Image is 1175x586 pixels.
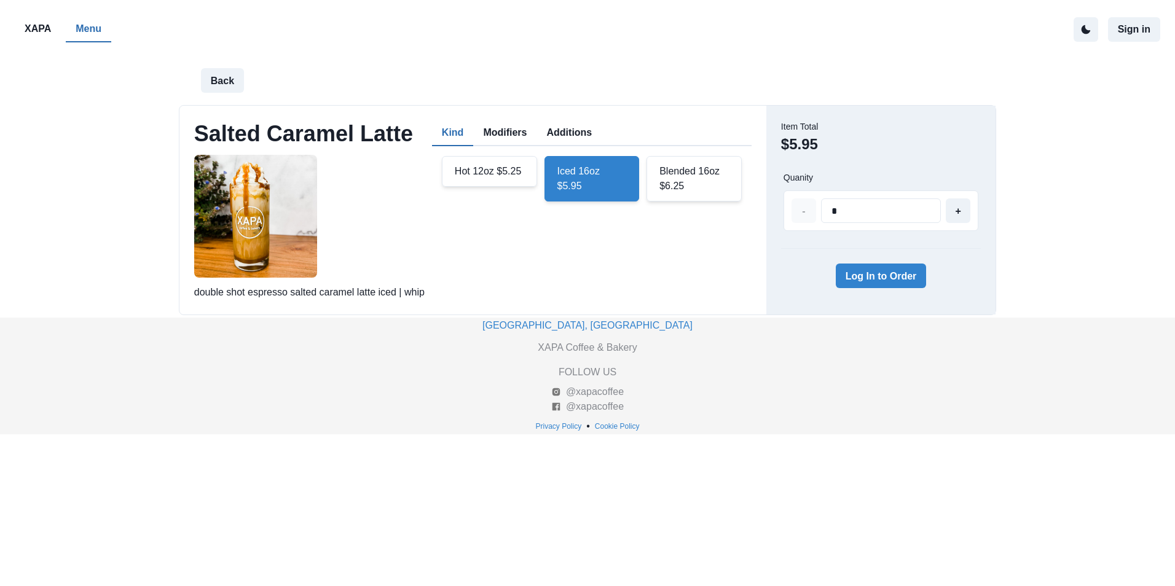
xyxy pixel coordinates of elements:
p: XAPA Coffee & Bakery [538,340,637,355]
dt: Item Total [781,120,818,133]
div: Hot 12oz $5.25 [442,156,537,187]
a: @xapacoffee [551,385,624,399]
p: XAPA [25,21,51,36]
button: + [946,198,970,223]
p: • [586,419,590,434]
a: @xapacoffee [551,399,624,414]
p: Menu [76,21,101,36]
img: original.jpeg [194,155,317,278]
button: Kind [432,120,474,146]
button: Back [201,68,244,93]
p: FOLLOW US [559,365,616,380]
button: Modifiers [473,120,536,146]
button: Sign in [1108,17,1160,42]
button: - [792,198,816,223]
h2: Salted Caramel Latte [194,120,413,147]
p: Quanity [784,173,813,183]
a: [GEOGRAPHIC_DATA], [GEOGRAPHIC_DATA] [482,320,693,330]
p: double shot espresso salted caramel latte iced | whip [194,285,425,300]
p: Cookie Policy [595,421,640,432]
div: Iced 16oz $5.95 [544,156,640,201]
dd: $5.95 [781,133,818,155]
button: active dark theme mode [1074,17,1098,42]
div: Blended 16oz $6.25 [646,156,742,201]
button: Log In to Order [836,264,927,288]
p: Privacy Policy [536,421,582,432]
button: Additions [537,120,602,146]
